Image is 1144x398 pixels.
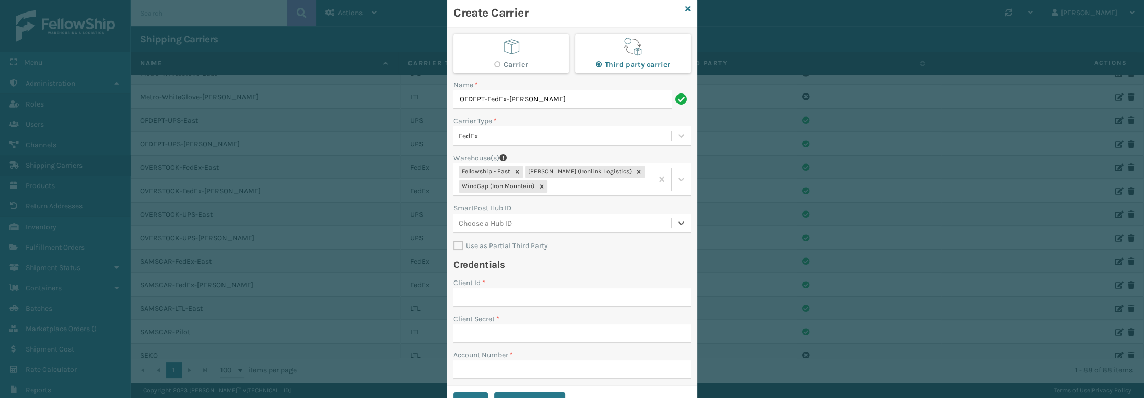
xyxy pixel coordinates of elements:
[453,313,499,324] label: Client Secret
[453,115,497,126] label: Carrier Type
[459,166,511,178] div: Fellowship - East
[453,203,511,214] label: SmartPost Hub ID
[453,277,485,288] label: Client Id
[453,241,548,250] label: Use as Partial Third Party
[453,79,478,90] label: Name
[453,5,681,21] h3: Create Carrier
[453,349,513,360] label: Account Number
[459,217,512,228] div: Choose a Hub ID
[453,153,499,163] label: Warehouse(s)
[453,259,691,271] h4: Credentials
[494,60,528,69] label: Carrier
[596,60,670,69] label: Third party carrier
[525,166,633,178] div: [PERSON_NAME] (Ironlink Logistics)
[459,131,672,142] div: FedEx
[459,180,536,193] div: WindGap (Iron Mountain)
